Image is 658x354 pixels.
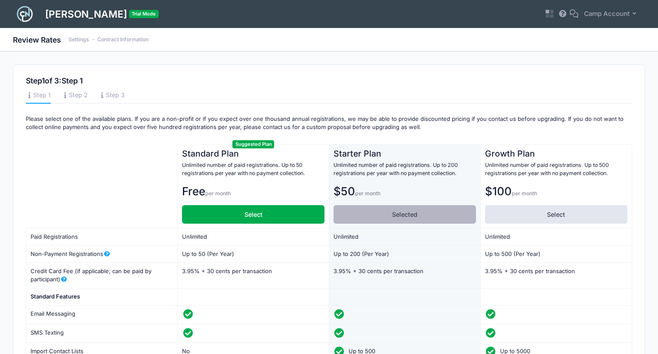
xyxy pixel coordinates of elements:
td: Email Messaging [26,305,178,324]
h2: Starter Plan [334,149,476,159]
span: 1 [42,76,45,85]
p: $50 [334,183,476,200]
p: Please select one of the available plans. If you are a non-profit or if you expect over one thous... [26,115,632,139]
h1: [PERSON_NAME] [45,2,159,26]
a: Step 3 [99,88,125,104]
p: Free [182,183,324,200]
h2: Standard Plan [182,149,324,159]
span: Suggested Plan [232,140,274,148]
p: Unlimited number of paid registrations. Up to 50 registrations per year with no payment collection. [182,161,324,177]
span: per month [355,190,380,197]
label: Select [485,205,627,224]
p: $100 [485,183,627,200]
label: Select [182,205,324,224]
td: SMS Texting [26,324,178,342]
td: 3.95% + 30 cents per transaction [329,263,481,289]
a: Contract Information [97,37,148,43]
td: Non-Payment Registrations [26,246,178,263]
td: Up to 50 (Per Year) [178,246,329,263]
td: 3.95% + 30 cents per transaction [480,263,632,289]
td: Up to 500 (Per Year) [480,246,632,263]
label: Selected [334,205,476,224]
td: 3.95% + 30 cents per transaction [178,263,329,289]
span: per month [205,190,231,197]
span: per month [512,190,537,197]
h3: Step of 3: [26,76,632,85]
h1: Review Rates [13,35,148,44]
span: Step 1 [62,76,83,85]
td: Unlimited [480,228,632,246]
td: Up to 200 (Per Year) [329,246,481,263]
td: Paid Registrations [26,228,178,246]
a: Step 2 [62,88,88,104]
strong: Standard Features [31,293,80,300]
img: Logo [13,2,37,26]
span: Camp Account [584,9,630,18]
td: Credit Card Fee (if applicable; can be paid by participant) [26,263,178,289]
a: Step 1 [26,88,50,104]
p: Unlimited number of paid registrations. Up to 200 registrations per year with no payment collection. [334,161,476,177]
button: Camp Account [578,4,645,24]
span: Trial Mode [129,10,159,18]
p: Unlimited number of paid registrations. Up to 500 registrations per year with no payment collection. [485,161,627,177]
td: Unlimited [329,228,481,246]
h2: Growth Plan [485,149,627,159]
a: Settings [68,37,89,43]
td: Unlimited [178,228,329,246]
